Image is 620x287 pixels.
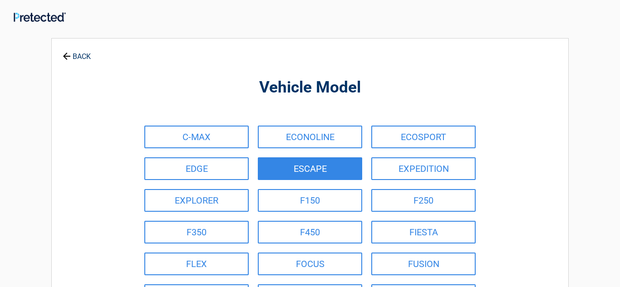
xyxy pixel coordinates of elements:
a: EXPLORER [144,189,249,212]
a: EXPEDITION [371,157,476,180]
a: F350 [144,221,249,243]
a: EDGE [144,157,249,180]
h2: Vehicle Model [102,77,518,98]
a: ECONOLINE [258,126,362,148]
a: C-MAX [144,126,249,148]
a: F250 [371,189,476,212]
a: ECOSPORT [371,126,476,148]
img: Main Logo [14,12,66,22]
a: FOCUS [258,253,362,275]
a: FIESTA [371,221,476,243]
a: F450 [258,221,362,243]
a: FUSION [371,253,476,275]
a: BACK [61,44,93,60]
a: F150 [258,189,362,212]
a: ESCAPE [258,157,362,180]
a: FLEX [144,253,249,275]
